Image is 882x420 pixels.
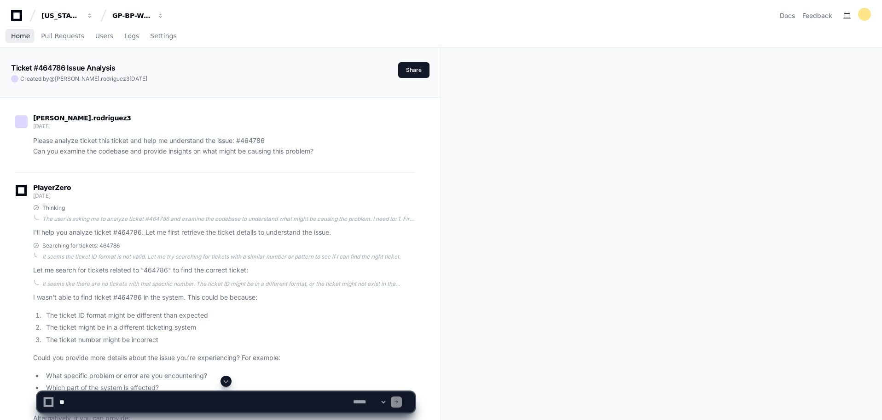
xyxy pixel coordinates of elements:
span: Settings [150,33,176,39]
div: It seems like there are no tickets with that specific number. The ticket ID might be in a differe... [42,280,415,288]
span: [PERSON_NAME].rodriguez3 [33,114,131,122]
a: Home [11,26,30,47]
span: [PERSON_NAME].rodriguez3 [55,75,129,82]
span: Searching for tickets: 464786 [42,242,120,249]
button: Share [398,62,429,78]
p: Please analyze ticket this ticket and help me understand the issue: #464786 Can you examine the c... [33,136,415,157]
div: The user is asking me to analyze ticket #464786 and examine the codebase to understand what might... [42,215,415,223]
span: Users [95,33,113,39]
app-text-character-animate: Ticket #464786 Issue Analysis [11,63,115,72]
span: [DATE] [33,123,50,130]
span: Logs [124,33,139,39]
span: Home [11,33,30,39]
button: GP-BP-WoodProducts [109,7,168,24]
a: Logs [124,26,139,47]
a: Users [95,26,113,47]
li: The ticket number might be incorrect [43,335,415,345]
p: Let me search for tickets related to "464786" to find the correct ticket: [33,265,415,276]
a: Pull Requests [41,26,84,47]
div: GP-BP-WoodProducts [112,11,152,20]
li: The ticket ID format might be different than expected [43,310,415,321]
li: What specific problem or error are you encountering? [43,371,415,381]
span: @ [49,75,55,82]
button: [US_STATE] Pacific [38,7,97,24]
p: I'll help you analyze ticket #464786. Let me first retrieve the ticket details to understand the ... [33,227,415,238]
li: The ticket might be in a different ticketing system [43,322,415,333]
a: Settings [150,26,176,47]
p: I wasn't able to find ticket #464786 in the system. This could be because: [33,292,415,303]
a: Docs [780,11,795,20]
div: It seems the ticket ID format is not valid. Let me try searching for tickets with a similar numbe... [42,253,415,260]
p: Could you provide more details about the issue you're experiencing? For example: [33,353,415,363]
span: [DATE] [129,75,147,82]
div: [US_STATE] Pacific [41,11,81,20]
span: Created by [20,75,147,83]
button: Feedback [802,11,832,20]
span: Pull Requests [41,33,84,39]
span: PlayerZero [33,185,71,190]
span: [DATE] [33,192,50,199]
span: Thinking [42,204,65,212]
